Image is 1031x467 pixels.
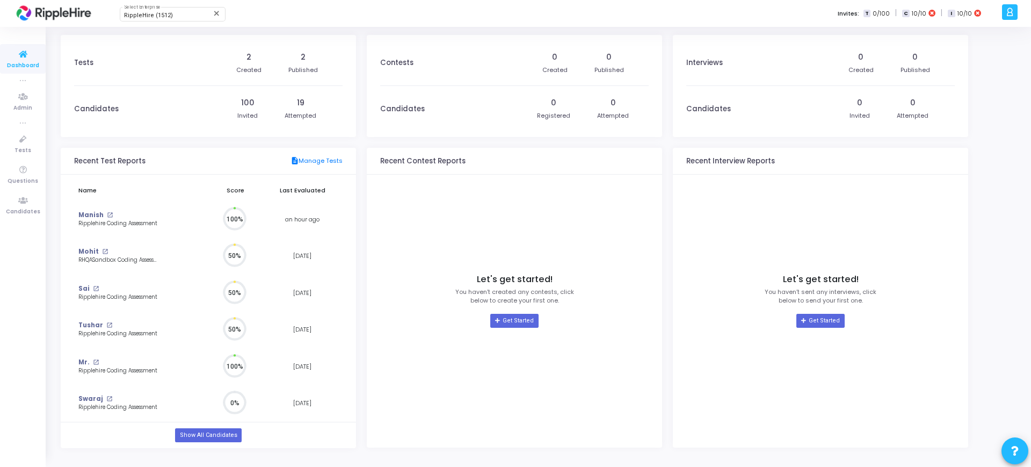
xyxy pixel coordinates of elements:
[380,157,466,166] h3: Recent Contest Reports
[262,275,343,312] td: [DATE]
[262,201,343,238] td: an hour ago
[124,12,173,19] span: RippleHire (1512)
[213,9,221,18] mat-icon: Clear
[102,249,108,255] mat-icon: open_in_new
[78,358,90,367] a: Mr.
[597,111,629,120] div: Attempted
[863,10,870,18] span: T
[262,348,343,385] td: [DATE]
[262,180,343,201] th: Last Evaluated
[291,156,299,166] mat-icon: description
[246,52,251,63] div: 2
[262,385,343,422] td: [DATE]
[901,66,930,75] div: Published
[208,180,262,201] th: Score
[858,52,863,63] div: 0
[78,367,162,375] div: Ripplehire Coding Assessment
[455,288,574,305] p: You haven’t created any contests, click below to create your first one.
[912,52,918,63] div: 0
[838,9,859,18] label: Invites:
[941,8,942,19] span: |
[380,59,413,67] h3: Contests
[783,274,859,285] h4: Let's get started!
[686,157,775,166] h3: Recent Interview Reports
[796,314,844,328] a: Get Started
[13,3,94,24] img: logo
[237,111,258,120] div: Invited
[262,238,343,275] td: [DATE]
[912,9,926,18] span: 10/10
[93,286,99,292] mat-icon: open_in_new
[78,321,103,330] a: Tushar
[686,59,723,67] h3: Interviews
[78,284,90,293] a: Sai
[236,66,262,75] div: Created
[78,256,162,264] div: RHQASandbox Coding Assessment
[948,10,955,18] span: I
[78,394,103,404] a: Swaraj
[542,66,568,75] div: Created
[13,104,32,113] span: Admin
[848,66,874,75] div: Created
[8,177,38,186] span: Questions
[262,311,343,348] td: [DATE]
[850,111,870,120] div: Invited
[175,428,241,442] a: Show All Candidates
[107,212,113,218] mat-icon: open_in_new
[78,293,162,301] div: Ripplehire Coding Assessment
[910,97,916,109] div: 0
[611,97,616,109] div: 0
[380,105,425,113] h3: Candidates
[297,97,304,109] div: 19
[477,274,553,285] h4: Let's get started!
[552,52,557,63] div: 0
[537,111,570,120] div: Registered
[606,52,612,63] div: 0
[74,59,93,67] h3: Tests
[895,8,897,19] span: |
[93,360,99,365] mat-icon: open_in_new
[490,314,538,328] a: Get Started
[78,247,99,256] a: Mohit
[594,66,624,75] div: Published
[7,61,39,70] span: Dashboard
[6,207,40,217] span: Candidates
[285,111,316,120] div: Attempted
[78,404,162,412] div: Ripplehire Coding Assessment
[873,9,890,18] span: 0/100
[74,105,119,113] h3: Candidates
[74,157,146,166] h3: Recent Test Reports
[78,330,162,338] div: Ripplehire Coding Assessment
[78,220,162,228] div: Ripplehire Coding Assessment
[291,156,343,166] a: Manage Tests
[902,10,909,18] span: C
[74,180,208,201] th: Name
[686,105,731,113] h3: Candidates
[957,9,972,18] span: 10/10
[857,97,862,109] div: 0
[551,97,556,109] div: 0
[14,146,31,155] span: Tests
[106,396,112,402] mat-icon: open_in_new
[288,66,318,75] div: Published
[78,211,104,220] a: Manish
[106,322,112,328] mat-icon: open_in_new
[301,52,306,63] div: 2
[765,288,876,305] p: You haven’t sent any interviews, click below to send your first one.
[241,97,255,109] div: 100
[897,111,928,120] div: Attempted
